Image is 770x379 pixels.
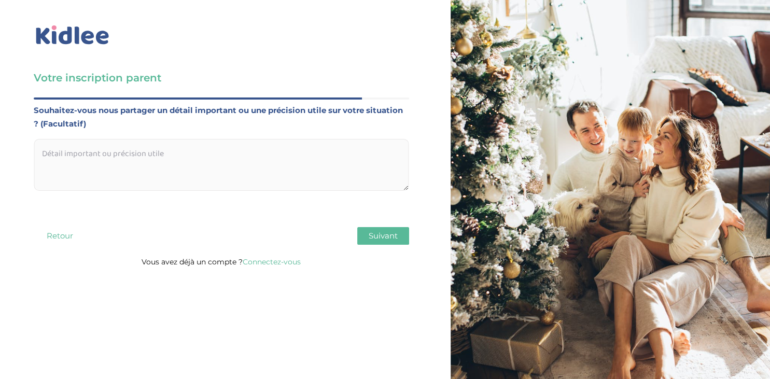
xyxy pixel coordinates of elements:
[34,71,409,85] h3: Votre inscription parent
[357,227,409,245] button: Suivant
[34,255,409,269] p: Vous avez déjà un compte ?
[34,23,111,47] img: logo_kidlee_bleu
[369,231,398,241] span: Suivant
[34,227,86,245] button: Retour
[34,104,409,131] label: Souhaitez-vous nous partager un détail important ou une précision utile sur votre situation ? (Fa...
[243,257,301,266] a: Connectez-vous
